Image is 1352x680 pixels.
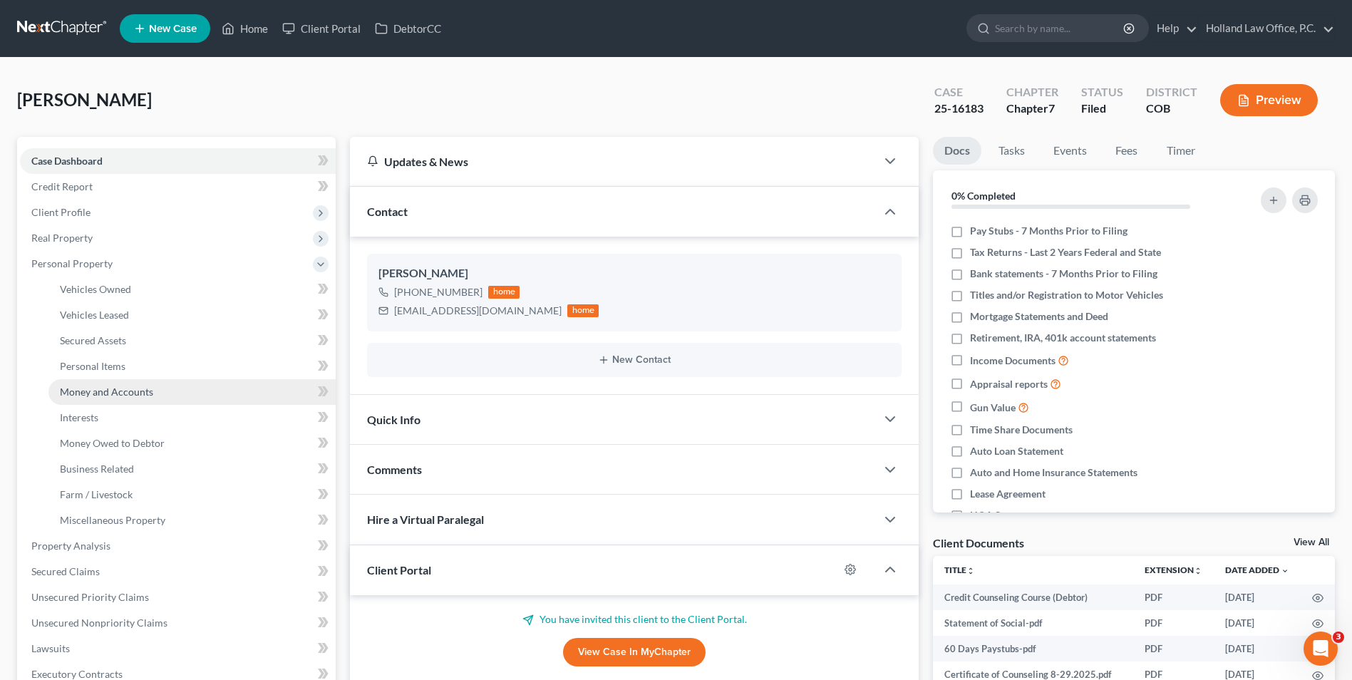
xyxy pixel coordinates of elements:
[275,16,368,41] a: Client Portal
[1214,584,1301,610] td: [DATE]
[31,591,149,603] span: Unsecured Priority Claims
[970,331,1156,345] span: Retirement, IRA, 401k account statements
[970,288,1163,302] span: Titles and/or Registration to Motor Vehicles
[20,559,336,584] a: Secured Claims
[1304,632,1338,666] iframe: Intercom live chat
[367,512,484,526] span: Hire a Virtual Paralegal
[31,565,100,577] span: Secured Claims
[933,584,1133,610] td: Credit Counseling Course (Debtor)
[367,154,859,169] div: Updates & News
[934,101,984,117] div: 25-16183
[970,423,1073,437] span: Time Share Documents
[1081,101,1123,117] div: Filed
[951,190,1016,202] strong: 0% Completed
[48,354,336,379] a: Personal Items
[995,15,1125,41] input: Search by name...
[1006,84,1058,101] div: Chapter
[1133,584,1214,610] td: PDF
[367,413,420,426] span: Quick Info
[378,265,890,282] div: [PERSON_NAME]
[60,488,133,500] span: Farm / Livestock
[970,224,1127,238] span: Pay Stubs - 7 Months Prior to Filing
[970,309,1108,324] span: Mortgage Statements and Deed
[367,563,431,577] span: Client Portal
[488,286,520,299] div: home
[60,463,134,475] span: Business Related
[1145,565,1202,575] a: Extensionunfold_more
[48,302,336,328] a: Vehicles Leased
[1220,84,1318,116] button: Preview
[970,487,1046,501] span: Lease Agreement
[20,636,336,661] a: Lawsuits
[215,16,275,41] a: Home
[970,401,1016,415] span: Gun Value
[394,285,483,299] div: [PHONE_NUMBER]
[60,411,98,423] span: Interests
[48,508,336,533] a: Miscellaneous Property
[31,668,123,680] span: Executory Contracts
[20,584,336,610] a: Unsecured Priority Claims
[1048,101,1055,115] span: 7
[970,267,1157,281] span: Bank statements - 7 Months Prior to Filing
[31,257,113,269] span: Personal Property
[48,482,336,508] a: Farm / Livestock
[48,328,336,354] a: Secured Assets
[567,304,599,317] div: home
[367,463,422,476] span: Comments
[970,377,1048,391] span: Appraisal reports
[987,137,1036,165] a: Tasks
[60,309,129,321] span: Vehicles Leased
[1281,567,1289,575] i: expand_more
[1146,101,1197,117] div: COB
[378,354,890,366] button: New Contact
[20,148,336,174] a: Case Dashboard
[31,155,103,167] span: Case Dashboard
[48,379,336,405] a: Money and Accounts
[966,567,975,575] i: unfold_more
[1133,636,1214,661] td: PDF
[1104,137,1150,165] a: Fees
[31,180,93,192] span: Credit Report
[60,437,165,449] span: Money Owed to Debtor
[970,354,1056,368] span: Income Documents
[970,444,1063,458] span: Auto Loan Statement
[20,533,336,559] a: Property Analysis
[970,465,1137,480] span: Auto and Home Insurance Statements
[933,137,981,165] a: Docs
[933,610,1133,636] td: Statement of Social-pdf
[970,245,1161,259] span: Tax Returns - Last 2 Years Federal and State
[1150,16,1197,41] a: Help
[48,277,336,302] a: Vehicles Owned
[60,334,126,346] span: Secured Assets
[31,206,91,218] span: Client Profile
[394,304,562,318] div: [EMAIL_ADDRESS][DOMAIN_NAME]
[1294,537,1329,547] a: View All
[1146,84,1197,101] div: District
[60,283,131,295] span: Vehicles Owned
[1225,565,1289,575] a: Date Added expand_more
[149,24,197,34] span: New Case
[60,360,125,372] span: Personal Items
[60,386,153,398] span: Money and Accounts
[1194,567,1202,575] i: unfold_more
[48,456,336,482] a: Business Related
[1133,610,1214,636] td: PDF
[31,232,93,244] span: Real Property
[933,636,1133,661] td: 60 Days Paystubs-pdf
[31,642,70,654] span: Lawsuits
[1042,137,1098,165] a: Events
[48,405,336,431] a: Interests
[60,514,165,526] span: Miscellaneous Property
[1081,84,1123,101] div: Status
[1155,137,1207,165] a: Timer
[1214,610,1301,636] td: [DATE]
[20,610,336,636] a: Unsecured Nonpriority Claims
[367,205,408,218] span: Contact
[17,89,152,110] span: [PERSON_NAME]
[563,638,706,666] a: View Case in MyChapter
[31,540,110,552] span: Property Analysis
[944,565,975,575] a: Titleunfold_more
[368,16,448,41] a: DebtorCC
[1199,16,1334,41] a: Holland Law Office, P.C.
[970,508,1041,522] span: HOA Statement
